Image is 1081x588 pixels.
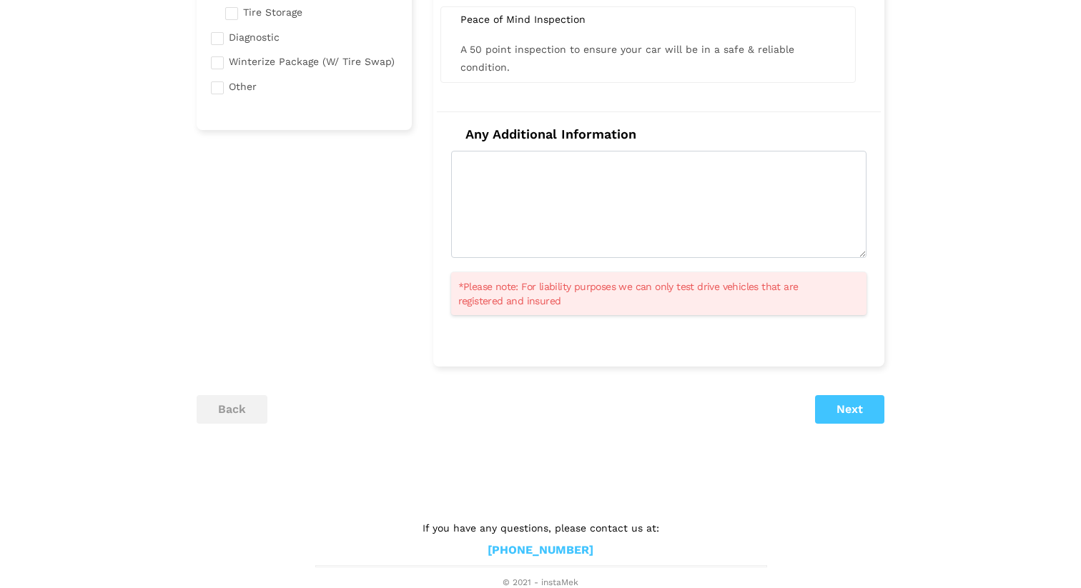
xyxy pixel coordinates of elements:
[197,395,267,424] button: back
[458,279,841,308] span: *Please note: For liability purposes we can only test drive vehicles that are registered and insured
[450,13,846,26] div: Peace of Mind Inspection
[488,543,593,558] a: [PHONE_NUMBER]
[815,395,884,424] button: Next
[451,126,867,142] h4: Any Additional Information
[315,520,766,536] p: If you have any questions, please contact us at:
[460,44,794,73] span: A 50 point inspection to ensure your car will be in a safe & reliable condition.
